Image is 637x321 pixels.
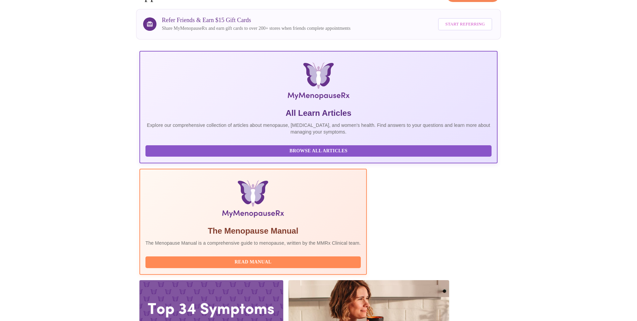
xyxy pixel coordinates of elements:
[145,259,362,264] a: Read Manual
[145,122,492,135] p: Explore our comprehensive collection of articles about menopause, [MEDICAL_DATA], and women's hea...
[145,108,492,118] h5: All Learn Articles
[162,25,350,32] p: Share MyMenopauseRx and earn gift cards to over 200+ stores when friends complete appointments
[152,147,485,155] span: Browse All Articles
[180,180,326,220] img: Menopause Manual
[436,15,494,34] a: Start Referring
[445,20,485,28] span: Start Referring
[145,226,361,236] h5: The Menopause Manual
[145,145,492,157] button: Browse All Articles
[162,17,350,24] h3: Refer Friends & Earn $15 Gift Cards
[145,240,361,246] p: The Menopause Manual is a comprehensive guide to menopause, written by the MMRx Clinical team.
[199,62,438,102] img: MyMenopauseRx Logo
[438,18,492,30] button: Start Referring
[145,256,361,268] button: Read Manual
[152,258,354,266] span: Read Manual
[145,148,493,153] a: Browse All Articles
